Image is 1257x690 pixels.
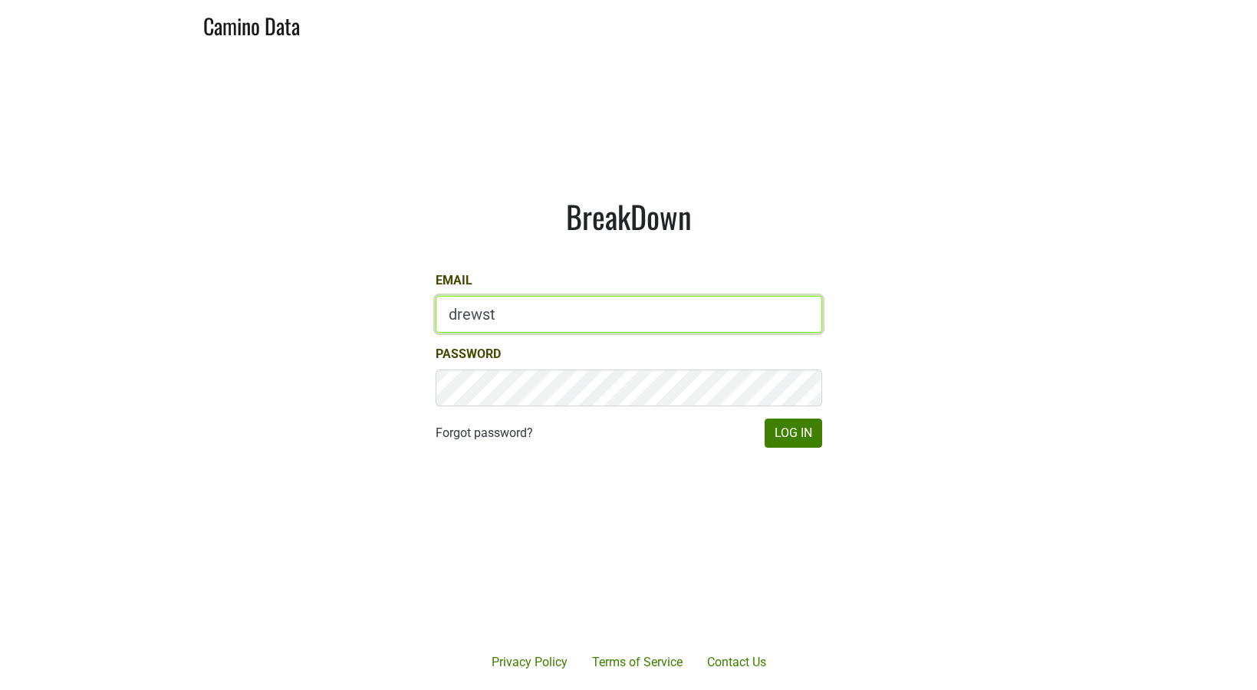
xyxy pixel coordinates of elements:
a: Camino Data [203,6,300,42]
a: Terms of Service [580,647,695,678]
h1: BreakDown [436,198,822,235]
button: Log In [765,419,822,448]
a: Privacy Policy [479,647,580,678]
label: Password [436,345,501,363]
a: Forgot password? [436,424,533,442]
label: Email [436,271,472,290]
a: Contact Us [695,647,778,678]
